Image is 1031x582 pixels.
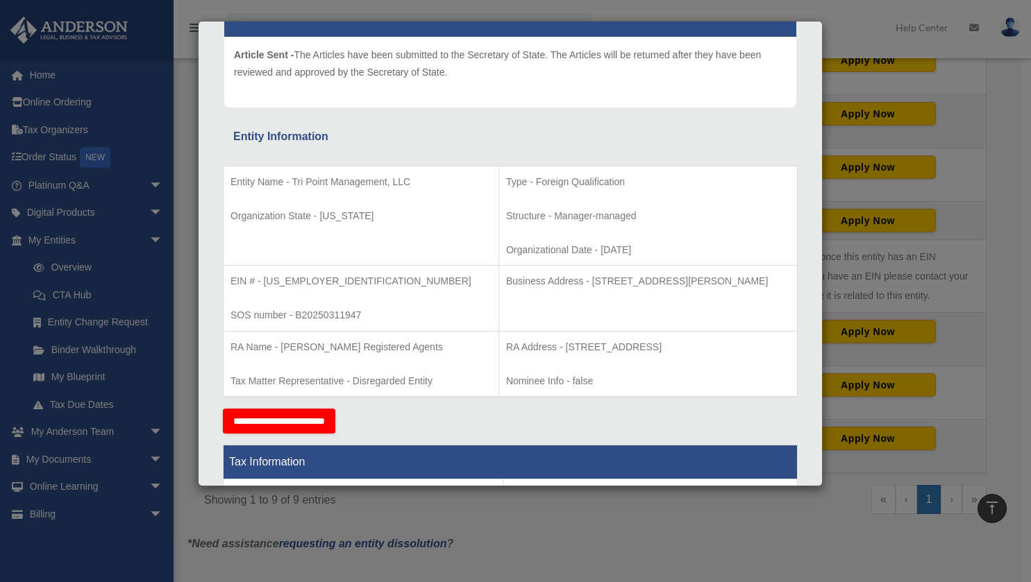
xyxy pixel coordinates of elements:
span: Article Sent - [234,49,294,60]
p: Structure - Manager-managed [506,207,790,225]
p: Type - Foreign Qualification [506,173,790,191]
p: SOS number - B20250311947 [230,307,492,324]
td: Tax Period Type - Calendar Year [224,479,503,582]
p: Organization State - [US_STATE] [230,207,492,225]
p: The Articles have been submitted to the Secretary of State. The Articles will be returned after t... [234,46,787,80]
div: Entity Information [233,127,787,146]
th: Tax Information [224,445,798,479]
p: Entity Name - Tri Point Management, LLC [230,173,492,191]
p: RA Address - [STREET_ADDRESS] [506,339,790,356]
p: Tax Matter Representative - Disregarded Entity [230,373,492,390]
p: Organizational Date - [DATE] [506,241,790,259]
p: EIN # - [US_EMPLOYER_IDENTIFICATION_NUMBER] [230,273,492,290]
p: Nominee Info - false [506,373,790,390]
p: Business Address - [STREET_ADDRESS][PERSON_NAME] [506,273,790,290]
p: RA Name - [PERSON_NAME] Registered Agents [230,339,492,356]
